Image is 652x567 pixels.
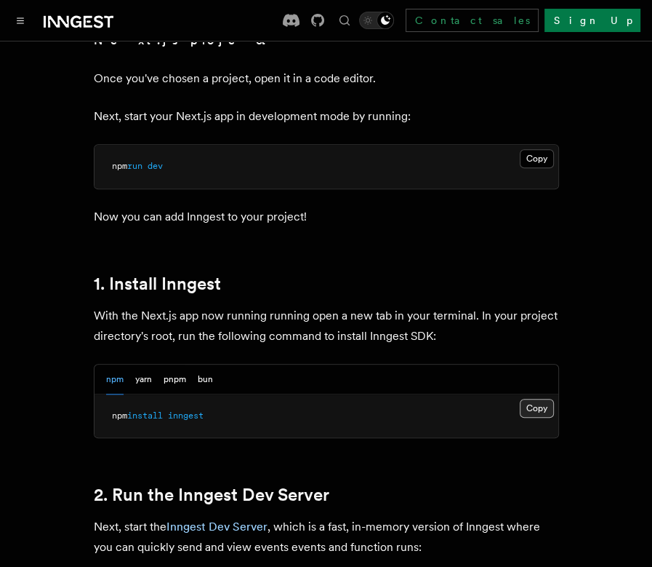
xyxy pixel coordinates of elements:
[94,207,559,227] p: Now you can add Inngest to your project!
[520,149,554,168] button: Copy
[148,161,163,171] span: dev
[166,520,267,534] a: Inngest Dev Server
[112,411,127,421] span: npm
[94,274,221,294] a: 1. Install Inngest
[198,365,213,394] button: bun
[94,106,559,127] p: Next, start your Next.js app in development mode by running:
[544,9,640,32] a: Sign Up
[520,399,554,418] button: Copy
[12,12,29,29] button: Toggle navigation
[94,517,559,558] p: Next, start the , which is a fast, in-memory version of Inngest where you can quickly send and vi...
[406,9,539,32] a: Contact sales
[336,12,353,29] button: Find something...
[112,161,127,171] span: npm
[127,411,163,421] span: install
[168,411,204,421] span: inngest
[94,306,559,346] p: With the Next.js app now running running open a new tab in your terminal. In your project directo...
[127,161,142,171] span: run
[94,68,559,89] p: Once you've chosen a project, open it in a code editor.
[359,12,394,29] button: Toggle dark mode
[106,365,124,394] button: npm
[164,365,186,394] button: pnpm
[135,365,152,394] button: yarn
[94,485,329,505] a: 2. Run the Inngest Dev Server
